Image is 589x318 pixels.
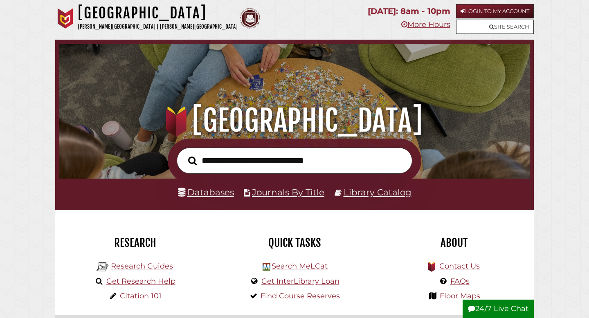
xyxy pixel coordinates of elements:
[344,187,411,197] a: Library Catalog
[439,262,480,271] a: Contact Us
[368,4,450,18] p: [DATE]: 8am - 10pm
[401,20,450,29] a: More Hours
[97,261,109,273] img: Hekman Library Logo
[55,8,76,29] img: Calvin University
[272,262,328,271] a: Search MeLCat
[106,277,175,286] a: Get Research Help
[68,103,521,139] h1: [GEOGRAPHIC_DATA]
[261,277,339,286] a: Get InterLibrary Loan
[240,8,260,29] img: Calvin Theological Seminary
[450,277,470,286] a: FAQs
[120,291,162,300] a: Citation 101
[78,22,238,31] p: [PERSON_NAME][GEOGRAPHIC_DATA] | [PERSON_NAME][GEOGRAPHIC_DATA]
[188,156,197,165] i: Search
[221,236,368,250] h2: Quick Tasks
[111,262,173,271] a: Research Guides
[456,4,534,18] a: Login to My Account
[184,154,201,168] button: Search
[380,236,528,250] h2: About
[261,291,340,300] a: Find Course Reserves
[440,291,480,300] a: Floor Maps
[456,20,534,34] a: Site Search
[61,236,209,250] h2: Research
[178,187,234,197] a: Databases
[78,4,238,22] h1: [GEOGRAPHIC_DATA]
[252,187,324,197] a: Journals By Title
[263,263,270,271] img: Hekman Library Logo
